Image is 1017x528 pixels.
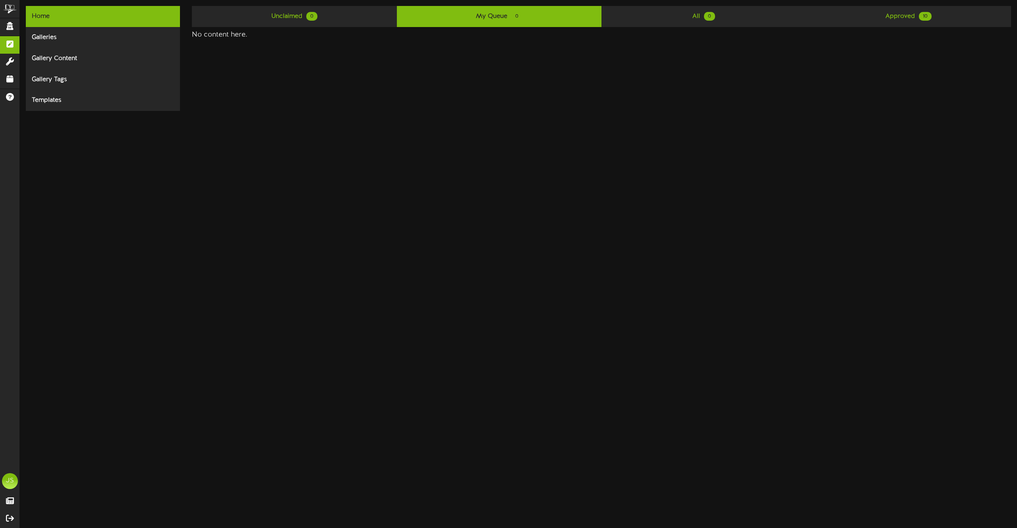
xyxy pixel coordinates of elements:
[306,12,317,21] span: 0
[806,6,1011,27] a: Approved
[26,69,180,90] div: Gallery Tags
[192,31,1011,39] h4: No content here.
[397,6,601,27] a: My Queue
[919,12,932,21] span: 10
[511,12,522,21] span: 0
[601,6,806,27] a: All
[2,473,18,489] div: JS
[26,48,180,69] div: Gallery Content
[26,27,180,48] div: Galleries
[192,6,396,27] a: Unclaimed
[704,12,715,21] span: 0
[26,90,180,111] div: Templates
[26,6,180,27] div: Home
